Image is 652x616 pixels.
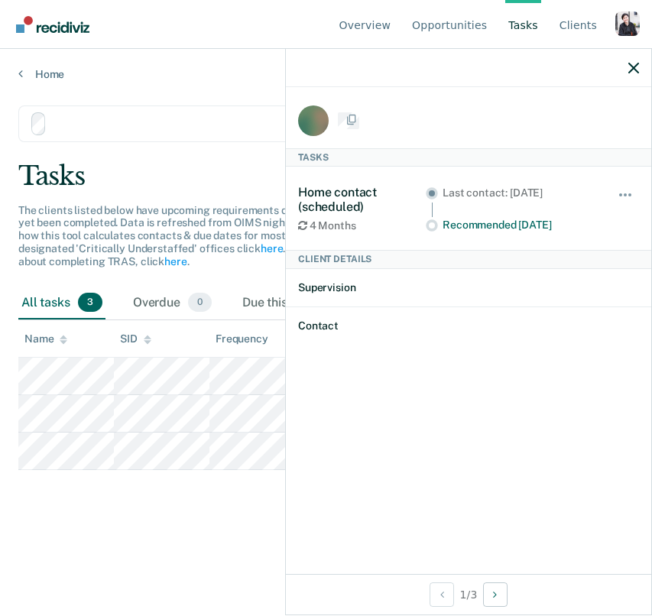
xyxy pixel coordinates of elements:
div: 1 / 3 [286,574,651,614]
div: Tasks [286,148,651,167]
button: Next Client [483,582,508,607]
div: Home contact (scheduled) [298,185,426,214]
span: The clients listed below have upcoming requirements due this month that have not yet been complet... [18,204,421,267]
button: Previous Client [430,582,454,607]
div: Client Details [286,250,651,268]
a: Home [18,67,634,81]
span: 0 [188,293,212,313]
div: Recommended [DATE] [443,219,596,232]
div: Name [24,332,67,345]
dt: Supervision [298,281,639,294]
div: Tasks [18,160,634,192]
a: here [164,255,187,267]
img: Recidiviz [16,16,89,33]
span: 3 [78,293,102,313]
a: here [261,242,283,255]
div: All tasks [18,287,105,320]
div: SID [120,332,151,345]
div: Last contact: [DATE] [443,186,596,199]
button: Profile dropdown button [615,11,640,36]
div: Frequency [216,332,268,345]
div: 4 Months [298,219,426,232]
div: Overdue [130,287,215,320]
dt: Contact [298,319,639,332]
div: Due this week [239,287,355,320]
